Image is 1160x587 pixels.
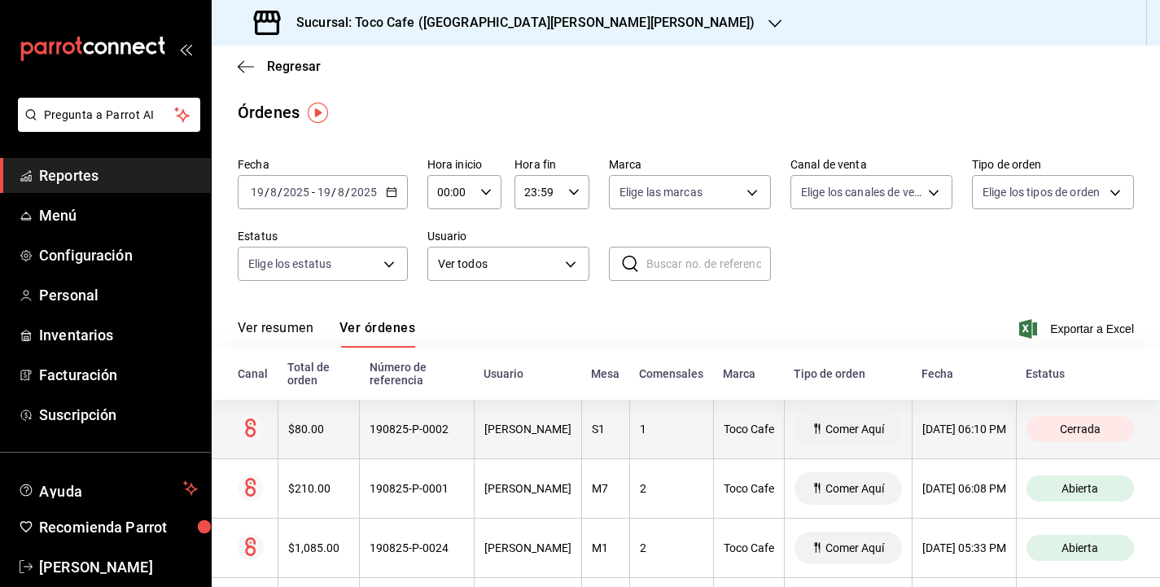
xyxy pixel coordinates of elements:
[339,320,415,348] button: Ver órdenes
[282,186,310,199] input: ----
[1022,319,1134,339] button: Exportar a Excel
[283,13,755,33] h3: Sucursal: Toco Cafe ([GEOGRAPHIC_DATA][PERSON_NAME][PERSON_NAME])
[39,164,198,186] span: Reportes
[592,423,619,436] div: S1
[39,364,198,386] span: Facturación
[269,186,278,199] input: --
[1026,367,1134,380] div: Estatus
[724,423,774,436] div: Toco Cafe
[790,159,952,170] label: Canal de venta
[484,367,571,380] div: Usuario
[427,230,589,242] label: Usuario
[794,367,902,380] div: Tipo de orden
[312,186,315,199] span: -
[922,482,1006,495] div: [DATE] 06:08 PM
[179,42,192,55] button: open_drawer_menu
[427,159,502,170] label: Hora inicio
[238,159,408,170] label: Fecha
[1055,541,1105,554] span: Abierta
[438,256,559,273] span: Ver todos
[724,541,774,554] div: Toco Cafe
[345,186,350,199] span: /
[646,248,771,280] input: Buscar no. de referencia
[484,541,571,554] div: [PERSON_NAME]
[484,423,571,436] div: [PERSON_NAME]
[484,482,571,495] div: [PERSON_NAME]
[317,186,331,199] input: --
[39,404,198,426] span: Suscripción
[238,320,415,348] div: navigation tabs
[592,541,619,554] div: M1
[288,423,350,436] div: $80.00
[39,244,198,266] span: Configuración
[640,541,703,554] div: 2
[287,361,350,387] div: Total de orden
[370,361,465,387] div: Número de referencia
[39,516,198,538] span: Recomienda Parrot
[337,186,345,199] input: --
[288,482,350,495] div: $210.00
[592,482,619,495] div: M7
[801,184,922,200] span: Elige los canales de venta
[238,230,408,242] label: Estatus
[265,186,269,199] span: /
[331,186,336,199] span: /
[44,107,175,124] span: Pregunta a Parrot AI
[370,541,464,554] div: 190825-P-0024
[238,367,268,380] div: Canal
[723,367,774,380] div: Marca
[267,59,321,74] span: Regresar
[278,186,282,199] span: /
[819,423,891,436] span: Comer Aquí
[18,98,200,132] button: Pregunta a Parrot AI
[308,103,328,123] img: Tooltip marker
[983,184,1100,200] span: Elige los tipos de orden
[370,423,464,436] div: 190825-P-0002
[819,482,891,495] span: Comer Aquí
[514,159,589,170] label: Hora fin
[370,482,464,495] div: 190825-P-0001
[922,423,1006,436] div: [DATE] 06:10 PM
[972,159,1134,170] label: Tipo de orden
[639,367,703,380] div: Comensales
[609,159,771,170] label: Marca
[238,100,300,125] div: Órdenes
[819,541,891,554] span: Comer Aquí
[640,423,703,436] div: 1
[250,186,265,199] input: --
[1055,482,1105,495] span: Abierta
[39,556,198,578] span: [PERSON_NAME]
[724,482,774,495] div: Toco Cafe
[350,186,378,199] input: ----
[640,482,703,495] div: 2
[39,204,198,226] span: Menú
[1053,423,1107,436] span: Cerrada
[238,320,313,348] button: Ver resumen
[619,184,703,200] span: Elige las marcas
[248,256,331,272] span: Elige los estatus
[288,541,350,554] div: $1,085.00
[39,324,198,346] span: Inventarios
[922,541,1006,554] div: [DATE] 05:33 PM
[11,118,200,135] a: Pregunta a Parrot AI
[39,479,177,498] span: Ayuda
[39,284,198,306] span: Personal
[921,367,1006,380] div: Fecha
[591,367,619,380] div: Mesa
[238,59,321,74] button: Regresar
